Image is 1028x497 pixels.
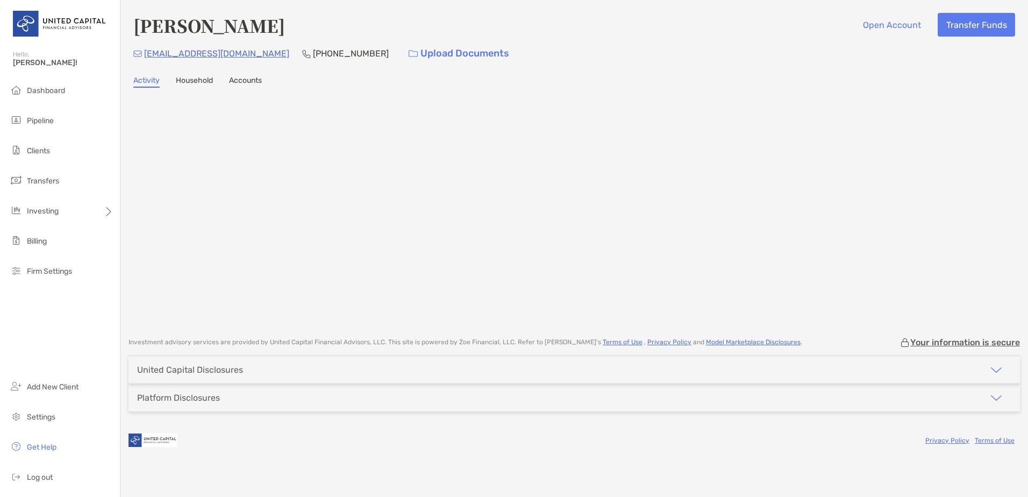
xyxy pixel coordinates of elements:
img: United Capital Logo [13,4,107,43]
img: add_new_client icon [10,380,23,393]
p: Your information is secure [910,337,1020,347]
img: Phone Icon [302,49,311,58]
button: Open Account [854,13,929,37]
img: investing icon [10,204,23,217]
span: Transfers [27,176,59,186]
img: billing icon [10,234,23,247]
p: [PHONE_NUMBER] [313,47,389,60]
p: Investment advisory services are provided by United Capital Financial Advisors, LLC . This site i... [128,338,802,346]
img: icon arrow [990,364,1003,377]
a: Upload Documents [402,42,516,65]
div: Platform Disclosures [137,393,220,403]
img: pipeline icon [10,113,23,126]
img: transfers icon [10,174,23,187]
a: Household [176,76,213,88]
img: Email Icon [133,51,142,57]
img: get-help icon [10,440,23,453]
span: Log out [27,473,53,482]
span: [PERSON_NAME]! [13,58,113,67]
a: Privacy Policy [925,437,969,444]
a: Terms of Use [603,338,642,346]
a: Privacy Policy [647,338,691,346]
h4: [PERSON_NAME] [133,13,285,38]
a: Accounts [229,76,262,88]
span: Settings [27,413,55,422]
p: [EMAIL_ADDRESS][DOMAIN_NAME] [144,47,289,60]
span: Clients [27,146,50,155]
span: Pipeline [27,116,54,125]
img: icon arrow [990,392,1003,404]
img: firm-settings icon [10,264,23,277]
img: settings icon [10,410,23,423]
span: Billing [27,237,47,246]
img: clients icon [10,144,23,157]
span: Firm Settings [27,267,72,276]
span: Dashboard [27,86,65,95]
a: Terms of Use [975,437,1015,444]
span: Add New Client [27,382,78,392]
a: Activity [133,76,160,88]
img: button icon [409,50,418,58]
button: Transfer Funds [938,13,1015,37]
img: dashboard icon [10,83,23,96]
div: United Capital Disclosures [137,365,243,375]
span: Get Help [27,443,56,452]
img: company logo [128,428,177,452]
img: logout icon [10,470,23,483]
a: Model Marketplace Disclosures [706,338,801,346]
span: Investing [27,207,59,216]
